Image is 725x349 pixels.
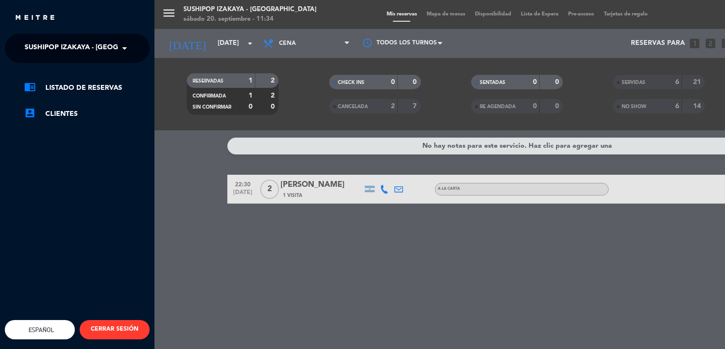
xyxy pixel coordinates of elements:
button: CERRAR SESIÓN [80,320,150,339]
i: chrome_reader_mode [24,81,36,93]
img: MEITRE [14,14,56,22]
i: account_box [24,107,36,119]
span: Español [26,326,54,334]
a: chrome_reader_modeListado de Reservas [24,82,150,94]
span: Sushipop Izakaya - [GEOGRAPHIC_DATA] [25,38,167,58]
a: account_boxClientes [24,108,150,120]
